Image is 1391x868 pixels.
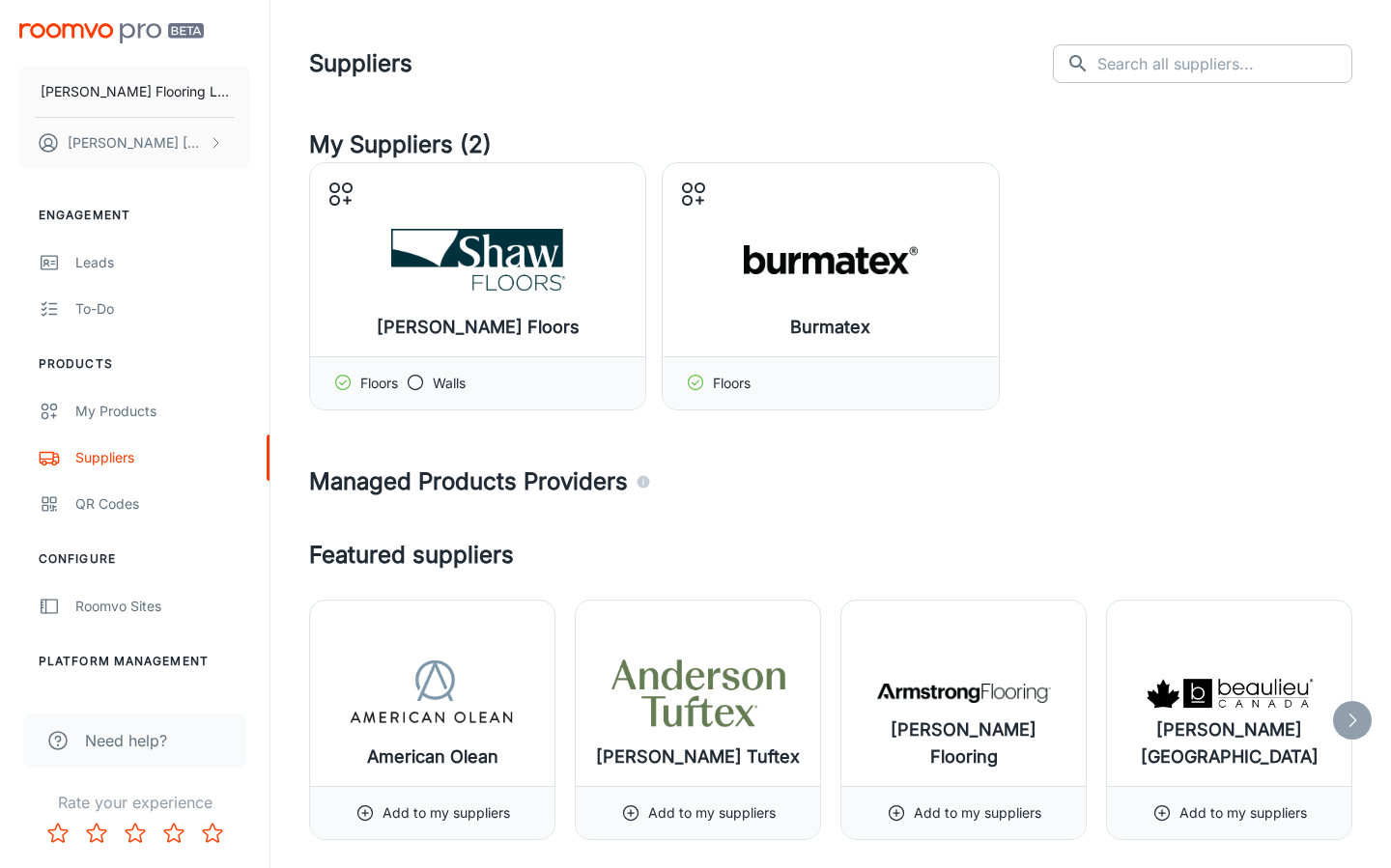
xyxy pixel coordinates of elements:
[857,716,1070,770] h6: [PERSON_NAME] Flooring
[309,464,1352,499] h4: Managed Products Providers
[611,655,785,732] img: Anderson Tuftex
[155,814,193,853] button: Rate 4 star
[68,132,204,154] p: [PERSON_NAME] [PERSON_NAME]
[877,655,1051,732] img: Armstrong Flooring
[75,252,250,273] div: Leads
[309,46,412,81] h1: Suppliers
[596,743,800,770] h6: [PERSON_NAME] Tuftex
[19,23,204,43] img: Roomvo PRO Beta
[75,447,250,468] div: Suppliers
[75,493,250,515] div: QR Codes
[360,373,398,394] p: Floors
[39,814,77,853] button: Rate 1 star
[1143,655,1317,732] img: Beaulieu Canada
[648,802,776,824] p: Add to my suppliers
[309,127,1352,162] h4: My Suppliers (2)
[914,802,1041,824] p: Add to my suppliers
[75,298,250,320] div: To-do
[75,596,250,617] div: Roomvo Sites
[367,743,498,770] h6: American Olean
[193,814,232,853] button: Rate 5 star
[19,67,250,117] button: [PERSON_NAME] Flooring Ltd
[77,814,116,853] button: Rate 2 star
[15,791,254,814] p: Rate your experience
[636,464,651,499] div: Agencies and suppliers who work with us to automatically identify the specific products you carry
[1097,44,1352,83] input: Search all suppliers...
[19,118,250,168] button: [PERSON_NAME] [PERSON_NAME]
[116,814,155,853] button: Rate 3 star
[713,373,751,394] p: Floors
[1179,802,1307,824] p: Add to my suppliers
[75,401,250,422] div: My Products
[85,729,167,752] span: Need help?
[346,655,520,732] img: American Olean
[309,538,1352,573] h4: Featured suppliers
[433,373,466,394] p: Walls
[41,81,229,102] p: [PERSON_NAME] Flooring Ltd
[383,802,510,824] p: Add to my suppliers
[1122,716,1336,770] h6: [PERSON_NAME] [GEOGRAPHIC_DATA]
